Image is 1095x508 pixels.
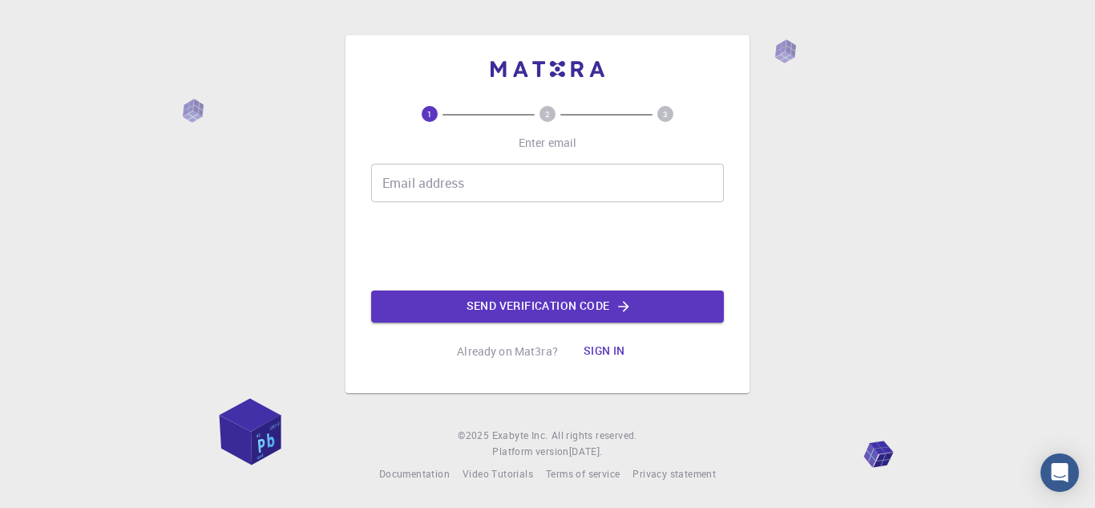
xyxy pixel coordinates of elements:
[569,445,603,457] span: [DATE] .
[492,429,548,441] span: Exabyte Inc.
[569,444,603,460] a: [DATE].
[379,467,450,480] span: Documentation
[463,466,533,482] a: Video Tutorials
[545,108,550,120] text: 2
[463,467,533,480] span: Video Tutorials
[427,108,432,120] text: 1
[546,466,620,482] a: Terms of service
[458,428,491,444] span: © 2025
[663,108,668,120] text: 3
[492,428,548,444] a: Exabyte Inc.
[457,343,558,360] p: Already on Mat3ra?
[1040,453,1079,492] div: Open Intercom Messenger
[632,467,716,480] span: Privacy statement
[492,444,568,460] span: Platform version
[571,335,638,368] button: Sign in
[371,291,724,323] button: Send verification code
[379,466,450,482] a: Documentation
[552,428,637,444] span: All rights reserved.
[519,135,577,151] p: Enter email
[546,467,620,480] span: Terms of service
[426,215,669,278] iframe: reCAPTCHA
[632,466,716,482] a: Privacy statement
